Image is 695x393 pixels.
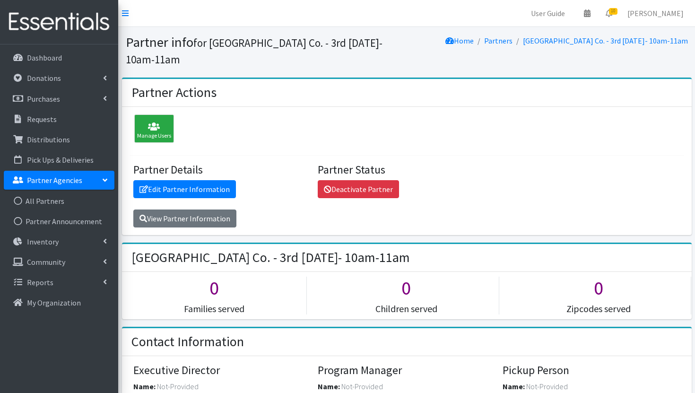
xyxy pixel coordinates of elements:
p: Community [27,257,65,267]
span: Not-Provided [526,382,568,391]
a: Requests [4,110,114,129]
p: Partner Agencies [27,175,82,185]
h5: Zipcodes served [506,303,691,314]
span: 10 [609,8,617,15]
a: Purchases [4,89,114,108]
h5: Families served [122,303,307,314]
p: Donations [27,73,61,83]
h1: 0 [506,277,691,299]
p: Reports [27,278,53,287]
h1: 0 [122,277,307,299]
h4: Partner Details [133,163,311,177]
label: Name: [133,381,156,392]
a: Partner Agencies [4,171,114,190]
small: for [GEOGRAPHIC_DATA] Co. - 3rd [DATE]- 10am-11am [126,36,382,66]
a: Donations [4,69,114,87]
p: Distributions [27,135,70,144]
p: Dashboard [27,53,62,62]
h4: Pickup Person [503,364,680,377]
a: All Partners [4,192,114,210]
span: Not-Provided [341,382,383,391]
h2: [GEOGRAPHIC_DATA] Co. - 3rd [DATE]- 10am-11am [131,250,410,266]
a: Dashboard [4,48,114,67]
a: Reports [4,273,114,292]
p: My Organization [27,298,81,307]
a: Home [445,36,474,45]
p: Pick Ups & Deliveries [27,155,94,165]
a: Community [4,253,114,271]
a: Partner Announcement [4,212,114,231]
a: 10 [598,4,620,23]
a: User Guide [523,4,573,23]
img: HumanEssentials [4,6,114,38]
h4: Executive Director [133,364,311,377]
h2: Contact Information [131,334,244,350]
div: Manage Users [134,114,174,143]
a: Pick Ups & Deliveries [4,150,114,169]
a: [PERSON_NAME] [620,4,691,23]
h1: 0 [314,277,499,299]
a: Manage Users [130,125,174,135]
h1: Partner info [126,34,403,67]
p: Inventory [27,237,59,246]
h4: Partner Status [318,163,495,177]
a: Deactivate Partner [318,180,399,198]
a: Inventory [4,232,114,251]
a: [GEOGRAPHIC_DATA] Co. - 3rd [DATE]- 10am-11am [523,36,688,45]
h2: Partner Actions [131,85,217,101]
a: Edit Partner Information [133,180,236,198]
h5: Children served [314,303,499,314]
a: My Organization [4,293,114,312]
label: Name: [503,381,525,392]
p: Requests [27,114,57,124]
a: View Partner Information [133,210,236,227]
p: Purchases [27,94,60,104]
h4: Program Manager [318,364,495,377]
a: Partners [484,36,513,45]
span: Not-Provided [157,382,199,391]
label: Name: [318,381,340,392]
a: Distributions [4,130,114,149]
